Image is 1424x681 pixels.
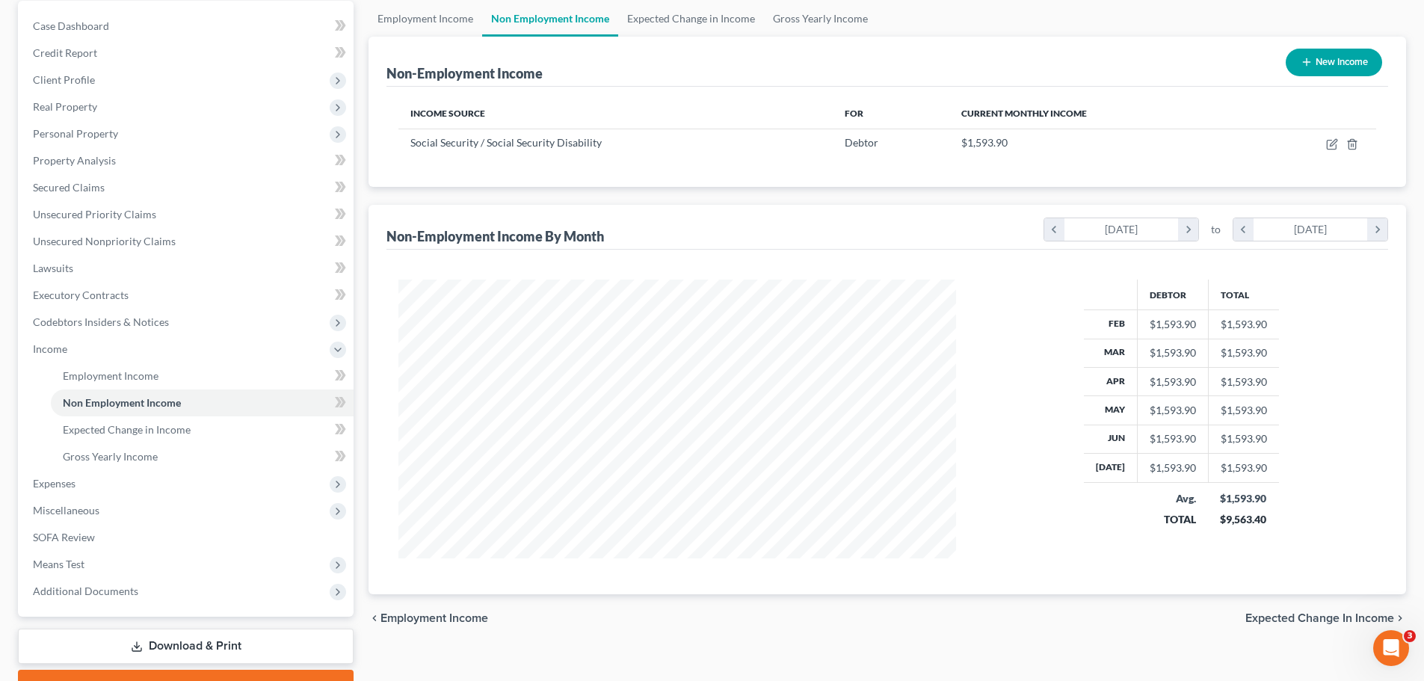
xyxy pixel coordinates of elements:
span: Non Employment Income [63,396,181,409]
div: Non-Employment Income [386,64,543,82]
iframe: Intercom live chat [1373,630,1409,666]
span: Unsecured Priority Claims [33,208,156,221]
th: Feb [1084,310,1138,339]
th: Jun [1084,425,1138,453]
a: Non Employment Income [482,1,618,37]
a: Unsecured Nonpriority Claims [21,228,354,255]
span: Secured Claims [33,181,105,194]
a: SOFA Review [21,524,354,551]
div: Statement of Financial Affairs - Property Repossessed, Foreclosed, Garnished, Attached, Seized, o... [31,387,250,434]
span: Real Property [33,100,97,113]
a: Gross Yearly Income [51,443,354,470]
div: $1,593.90 [1150,431,1196,446]
div: $1,593.90 [1150,375,1196,389]
td: $1,593.90 [1208,367,1279,395]
div: Adding Income [22,354,277,381]
span: Gross Yearly Income [63,450,158,463]
span: Means Test [33,558,84,570]
a: Gross Yearly Income [764,1,877,37]
i: chevron_left [369,612,380,624]
a: Case Dashboard [21,13,354,40]
span: Unsecured Nonpriority Claims [33,235,176,247]
i: chevron_left [1233,218,1254,241]
i: chevron_right [1394,612,1406,624]
a: Credit Report [21,40,354,67]
td: $1,593.90 [1208,310,1279,339]
span: Expected Change in Income [1245,612,1394,624]
div: [DATE] [1064,218,1179,241]
th: Apr [1084,367,1138,395]
td: $1,593.90 [1208,454,1279,482]
div: Send us a message [31,188,250,204]
button: New Income [1286,49,1382,76]
button: chevron_left Employment Income [369,612,488,624]
div: Attorney's Disclosure of Compensation [31,332,250,348]
span: Lawsuits [33,262,73,274]
td: $1,593.90 [1208,425,1279,453]
div: Avg. [1149,491,1196,506]
th: Total [1208,280,1279,309]
i: chevron_right [1178,218,1198,241]
img: Profile image for James [147,24,176,54]
div: We typically reply in a few hours [31,204,250,220]
span: Help [237,504,261,514]
th: May [1084,396,1138,425]
div: Statement of Financial Affairs - Property Repossessed, Foreclosed, Garnished, Attached, Seized, o... [22,381,277,440]
td: $1,593.90 [1208,396,1279,425]
div: Statement of Financial Affairs - Payments Made in the Last 90 days [22,283,277,326]
div: Adding Income [31,360,250,375]
span: Personal Property [33,127,118,140]
span: Credit Report [33,46,97,59]
span: Social Security / Social Security Disability [410,136,602,149]
span: For [845,108,863,119]
button: Search for help [22,247,277,277]
div: $1,593.90 [1150,345,1196,360]
div: Close [257,24,284,51]
div: TOTAL [1149,512,1196,527]
div: [DATE] [1254,218,1368,241]
span: Home [33,504,67,514]
span: to [1211,222,1221,237]
div: Send us a messageWe typically reply in a few hours [15,176,284,232]
span: Debtor [845,136,878,149]
span: Employment Income [380,612,488,624]
span: $1,593.90 [961,136,1008,149]
a: Expected Change in Income [618,1,764,37]
div: $9,563.40 [1220,512,1267,527]
img: Profile image for Emma [175,24,205,54]
i: chevron_left [1044,218,1064,241]
img: Profile image for Lindsey [203,24,233,54]
span: Additional Documents [33,585,138,597]
a: Non Employment Income [51,389,354,416]
i: chevron_right [1367,218,1387,241]
div: Attorney's Disclosure of Compensation [22,326,277,354]
span: Executory Contracts [33,289,129,301]
button: Messages [99,466,199,526]
span: Income Source [410,108,485,119]
p: How can we help? [30,132,269,157]
img: logo [30,34,117,47]
span: 3 [1404,630,1416,642]
span: Property Analysis [33,154,116,167]
span: Case Dashboard [33,19,109,32]
a: Secured Claims [21,174,354,201]
span: SOFA Review [33,531,95,543]
span: Messages [124,504,176,514]
th: Debtor [1137,280,1208,309]
a: Property Analysis [21,147,354,174]
th: Mar [1084,339,1138,367]
span: Income [33,342,67,355]
div: Non-Employment Income By Month [386,227,604,245]
span: Employment Income [63,369,158,382]
div: $1,593.90 [1150,403,1196,418]
a: Download & Print [18,629,354,664]
div: $1,593.90 [1150,317,1196,332]
a: Employment Income [369,1,482,37]
td: $1,593.90 [1208,339,1279,367]
p: Hi there! [30,106,269,132]
button: Expected Change in Income chevron_right [1245,612,1406,624]
button: Help [200,466,299,526]
span: Miscellaneous [33,504,99,517]
a: Expected Change in Income [51,416,354,443]
span: Expenses [33,477,75,490]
